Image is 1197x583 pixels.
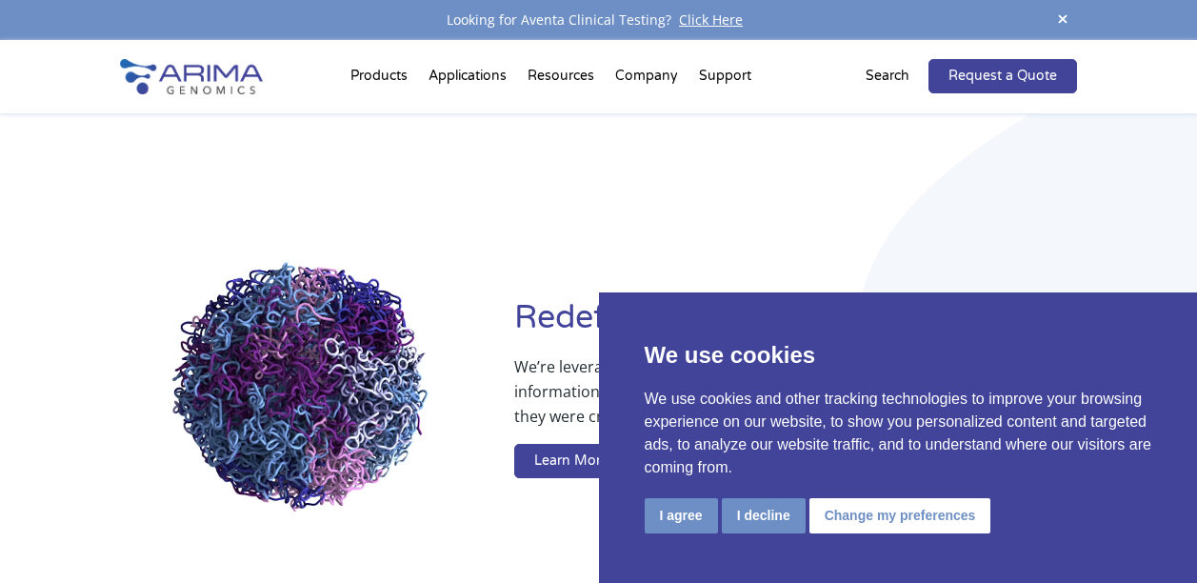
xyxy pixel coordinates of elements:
[514,354,1001,444] p: We’re leveraging whole-genome sequence and structure information to ensure breakthrough therapies...
[645,388,1152,479] p: We use cookies and other tracking technologies to improve your browsing experience on our website...
[928,59,1077,93] a: Request a Quote
[809,498,991,533] button: Change my preferences
[514,444,628,478] a: Learn More
[645,338,1152,372] p: We use cookies
[514,296,1077,354] h1: Redefining Cancer Diagnostics
[722,498,806,533] button: I decline
[120,8,1078,32] div: Looking for Aventa Clinical Testing?
[866,64,909,89] p: Search
[120,59,263,94] img: Arima-Genomics-logo
[645,498,718,533] button: I agree
[671,10,750,29] a: Click Here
